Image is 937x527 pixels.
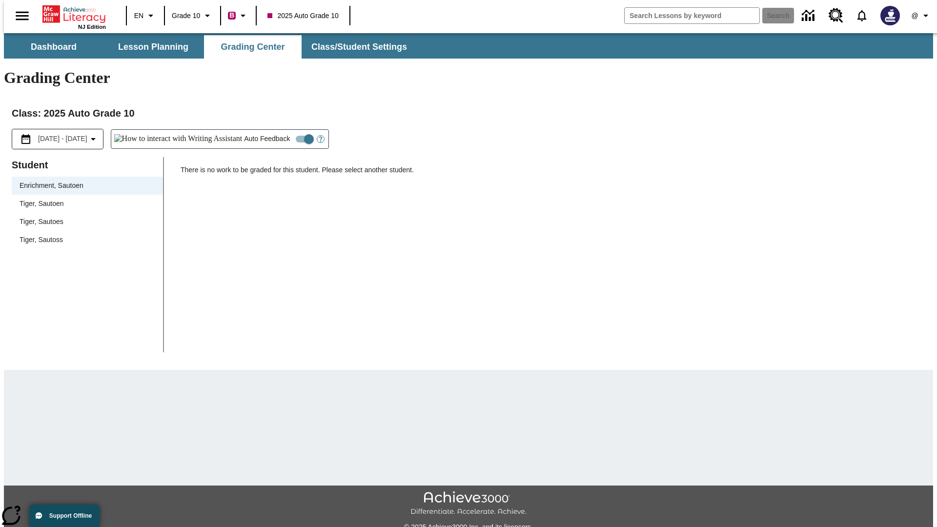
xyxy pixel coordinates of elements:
[12,177,163,195] div: Enrichment, Sautoen
[625,8,759,23] input: search field
[20,217,63,227] div: Tiger, Sautoes
[87,133,99,145] svg: Collapse Date Range Filter
[12,213,163,231] div: Tiger, Sautoes
[49,512,92,519] span: Support Offline
[229,9,234,21] span: B
[849,3,875,28] a: Notifications
[134,11,143,21] span: EN
[267,11,338,21] span: 2025 Auto Grade 10
[796,2,823,29] a: Data Center
[8,1,37,30] button: Open side menu
[906,7,937,24] button: Profile/Settings
[42,4,106,24] a: Home
[42,3,106,30] div: Home
[304,35,415,59] button: Class/Student Settings
[12,105,925,121] h2: Class : 2025 Auto Grade 10
[38,134,87,144] span: [DATE] - [DATE]
[244,134,290,144] span: Auto Feedback
[181,165,925,182] p: There is no work to be graded for this student. Please select another student.
[168,7,217,24] button: Grade: Grade 10, Select a grade
[224,7,253,24] button: Boost Class color is violet red. Change class color
[875,3,906,28] button: Select a new avatar
[4,33,933,59] div: SubNavbar
[4,35,416,59] div: SubNavbar
[114,134,243,144] img: How to interact with Writing Assistant
[204,35,302,59] button: Grading Center
[20,235,63,245] div: Tiger, Sautoss
[911,11,918,21] span: @
[78,24,106,30] span: NJ Edition
[5,35,102,59] button: Dashboard
[410,491,527,516] img: Achieve3000 Differentiate Accelerate Achieve
[16,133,99,145] button: Select the date range menu item
[880,6,900,25] img: Avatar
[12,195,163,213] div: Tiger, Sautoen
[12,231,163,249] div: Tiger, Sautoss
[118,41,188,53] span: Lesson Planning
[823,2,849,29] a: Resource Center, Will open in new tab
[29,505,100,527] button: Support Offline
[104,35,202,59] button: Lesson Planning
[20,181,83,191] div: Enrichment, Sautoen
[221,41,285,53] span: Grading Center
[130,7,161,24] button: Language: EN, Select a language
[311,41,407,53] span: Class/Student Settings
[313,130,328,148] button: Open Help for Writing Assistant
[12,157,163,173] p: Student
[172,11,200,21] span: Grade 10
[4,69,933,87] h1: Grading Center
[31,41,77,53] span: Dashboard
[20,199,64,209] div: Tiger, Sautoen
